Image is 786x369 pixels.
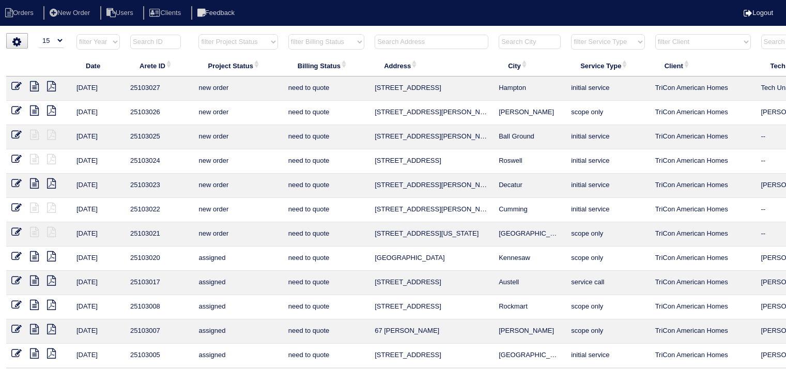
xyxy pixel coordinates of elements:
[125,344,193,368] td: 25103005
[71,174,125,198] td: [DATE]
[650,295,756,319] td: TriCon American Homes
[193,319,283,344] td: assigned
[125,101,193,125] td: 25103026
[375,35,488,49] input: Search Address
[125,55,193,76] th: Arete ID: activate to sort column ascending
[494,101,566,125] td: [PERSON_NAME]
[650,319,756,344] td: TriCon American Homes
[193,55,283,76] th: Project Status: activate to sort column ascending
[125,125,193,149] td: 25103025
[650,271,756,295] td: TriCon American Homes
[650,76,756,101] td: TriCon American Homes
[650,247,756,271] td: TriCon American Homes
[369,125,494,149] td: [STREET_ADDRESS][PERSON_NAME]
[71,344,125,368] td: [DATE]
[191,6,243,20] li: Feedback
[193,76,283,101] td: new order
[566,149,650,174] td: initial service
[193,174,283,198] td: new order
[369,271,494,295] td: [STREET_ADDRESS]
[494,198,566,222] td: Cumming
[130,35,181,49] input: Search ID
[193,149,283,174] td: new order
[143,9,189,17] a: Clients
[369,101,494,125] td: [STREET_ADDRESS][PERSON_NAME]
[125,198,193,222] td: 25103022
[43,6,98,20] li: New Order
[494,247,566,271] td: Kennesaw
[283,295,369,319] td: need to quote
[71,76,125,101] td: [DATE]
[283,55,369,76] th: Billing Status: activate to sort column ascending
[566,271,650,295] td: service call
[71,222,125,247] td: [DATE]
[494,174,566,198] td: Decatur
[369,174,494,198] td: [STREET_ADDRESS][PERSON_NAME]
[71,247,125,271] td: [DATE]
[71,101,125,125] td: [DATE]
[71,125,125,149] td: [DATE]
[566,174,650,198] td: initial service
[43,9,98,17] a: New Order
[283,76,369,101] td: need to quote
[499,35,561,49] input: Search City
[369,222,494,247] td: [STREET_ADDRESS][US_STATE]
[369,344,494,368] td: [STREET_ADDRESS]
[100,6,142,20] li: Users
[494,319,566,344] td: [PERSON_NAME]
[494,295,566,319] td: Rockmart
[494,344,566,368] td: [GEOGRAPHIC_DATA]
[71,295,125,319] td: [DATE]
[566,222,650,247] td: scope only
[283,271,369,295] td: need to quote
[143,6,189,20] li: Clients
[650,174,756,198] td: TriCon American Homes
[193,247,283,271] td: assigned
[650,125,756,149] td: TriCon American Homes
[369,198,494,222] td: [STREET_ADDRESS][PERSON_NAME]
[283,247,369,271] td: need to quote
[193,125,283,149] td: new order
[283,198,369,222] td: need to quote
[494,76,566,101] td: Hampton
[71,149,125,174] td: [DATE]
[650,198,756,222] td: TriCon American Homes
[283,319,369,344] td: need to quote
[100,9,142,17] a: Users
[125,319,193,344] td: 25103007
[566,125,650,149] td: initial service
[283,125,369,149] td: need to quote
[71,271,125,295] td: [DATE]
[566,295,650,319] td: scope only
[125,174,193,198] td: 25103023
[566,198,650,222] td: initial service
[650,222,756,247] td: TriCon American Homes
[650,101,756,125] td: TriCon American Homes
[369,149,494,174] td: [STREET_ADDRESS]
[494,222,566,247] td: [GEOGRAPHIC_DATA]
[650,55,756,76] th: Client: activate to sort column ascending
[650,149,756,174] td: TriCon American Homes
[744,9,773,17] a: Logout
[193,222,283,247] td: new order
[369,55,494,76] th: Address: activate to sort column ascending
[369,76,494,101] td: [STREET_ADDRESS]
[283,222,369,247] td: need to quote
[566,247,650,271] td: scope only
[494,55,566,76] th: City: activate to sort column ascending
[369,319,494,344] td: 67 [PERSON_NAME]
[566,101,650,125] td: scope only
[125,295,193,319] td: 25103008
[283,174,369,198] td: need to quote
[369,247,494,271] td: [GEOGRAPHIC_DATA]
[193,198,283,222] td: new order
[566,319,650,344] td: scope only
[369,295,494,319] td: [STREET_ADDRESS]
[283,149,369,174] td: need to quote
[283,344,369,368] td: need to quote
[283,101,369,125] td: need to quote
[193,271,283,295] td: assigned
[71,55,125,76] th: Date
[494,149,566,174] td: Roswell
[125,222,193,247] td: 25103021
